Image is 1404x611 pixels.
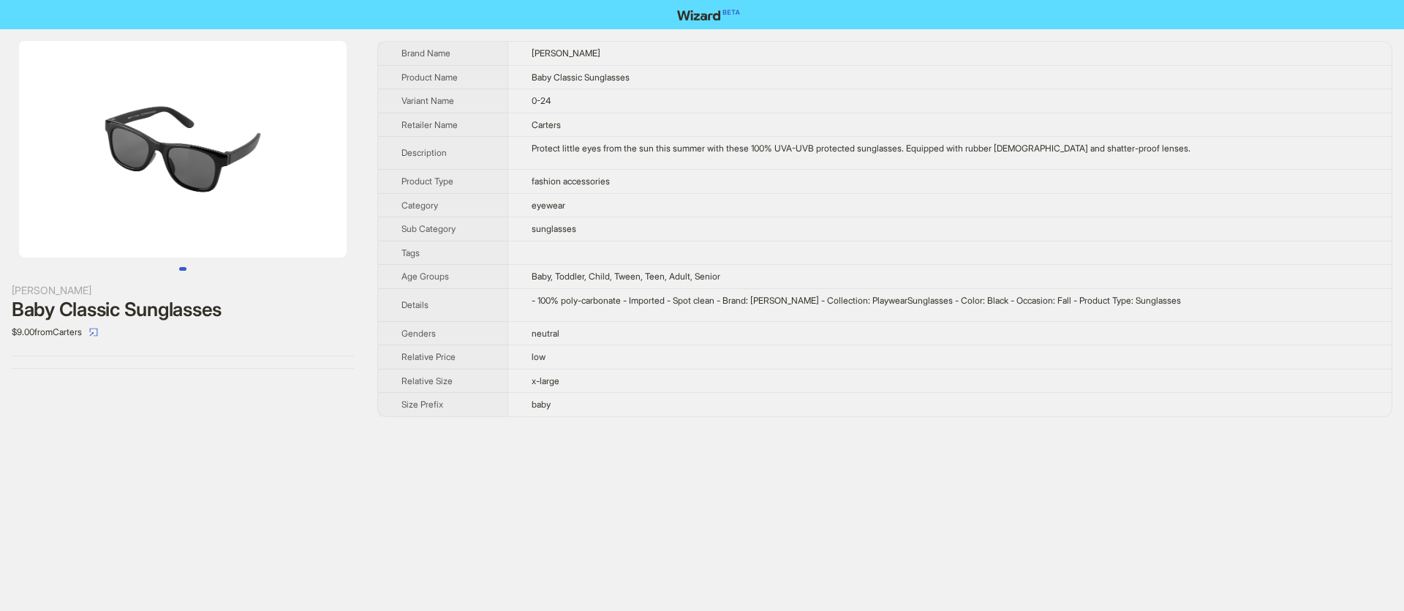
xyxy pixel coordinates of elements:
[532,351,546,362] span: low
[532,223,576,234] span: sunglasses
[401,351,456,362] span: Relative Price
[532,48,600,59] span: [PERSON_NAME]
[532,271,720,282] span: Baby, Toddler, Child, Tween, Teen, Adult, Senior
[532,72,630,83] span: Baby Classic Sunglasses
[532,328,559,339] span: neutral
[401,247,420,258] span: Tags
[401,271,449,282] span: Age Groups
[532,399,551,410] span: baby
[89,328,98,337] span: select
[532,200,565,211] span: eyewear
[12,321,354,344] div: $9.00 from Carters
[401,95,454,106] span: Variant Name
[401,375,453,386] span: Relative Size
[401,147,447,158] span: Description
[532,295,1368,307] div: - 100% poly-carbonate - Imported - Spot clean - Brand: Carter's - Collection: PlaywearSunglasses ...
[401,176,453,187] span: Product Type
[12,299,354,321] div: Baby Classic Sunglasses
[401,48,450,59] span: Brand Name
[532,375,559,386] span: x-large
[401,328,436,339] span: Genders
[532,95,551,106] span: 0-24
[12,282,354,299] div: [PERSON_NAME]
[401,72,458,83] span: Product Name
[401,200,438,211] span: Category
[532,119,561,130] span: Carters
[401,399,443,410] span: Size Prefix
[179,267,186,271] button: Go to slide 1
[401,299,429,310] span: Details
[401,119,458,130] span: Retailer Name
[401,223,456,234] span: Sub Category
[532,143,1368,154] div: Protect little eyes from the sun this summer with these 100% UVA-UVB protected sunglasses. Equipp...
[19,41,347,258] img: Baby Classic Sunglasses 0-24 image 1
[532,176,610,187] span: fashion accessories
